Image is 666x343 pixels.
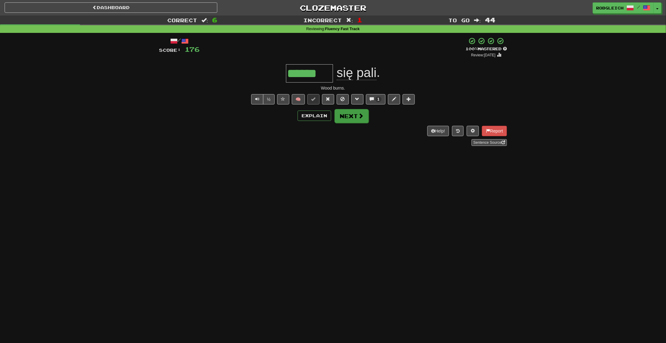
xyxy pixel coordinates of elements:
[337,94,349,104] button: Ignore sentence (alt+i)
[378,97,380,101] span: 1
[167,17,197,23] span: Correct
[449,17,470,23] span: To go
[298,111,331,121] button: Explain
[251,94,263,104] button: Play sentence audio (ctl+space)
[304,17,342,23] span: Incorrect
[337,65,353,80] span: się
[482,126,507,136] button: Report
[335,109,369,123] button: Next
[292,94,305,104] button: 🧠
[212,16,217,23] span: 6
[465,46,478,51] span: 100 %
[596,5,624,11] span: RobGleich
[474,18,481,23] span: :
[263,94,275,104] button: ½
[333,65,380,80] span: .
[159,48,181,53] span: Score:
[325,27,360,31] strong: Fluency Fast Track
[637,5,640,9] span: /
[351,94,364,104] button: Grammar (alt+g)
[366,94,386,104] button: 1
[185,45,200,53] span: 176
[485,16,495,23] span: 44
[250,94,275,104] div: Text-to-speech controls
[201,18,208,23] span: :
[403,94,415,104] button: Add to collection (alt+a)
[357,16,362,23] span: 1
[346,18,353,23] span: :
[226,2,439,13] a: Clozemaster
[452,126,464,136] button: Round history (alt+y)
[593,2,654,13] a: RobGleich /
[277,94,289,104] button: Favorite sentence (alt+f)
[427,126,449,136] button: Help!
[322,94,334,104] button: Reset to 0% Mastered (alt+r)
[159,37,200,45] div: /
[472,139,507,146] a: Sentence Source
[159,85,507,91] div: Wood burns.
[357,65,376,80] span: pali
[465,46,507,52] div: Mastered
[471,53,496,57] small: Review: [DATE]
[307,94,320,104] button: Set this sentence to 100% Mastered (alt+m)
[5,2,217,13] a: Dashboard
[388,94,400,104] button: Edit sentence (alt+d)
